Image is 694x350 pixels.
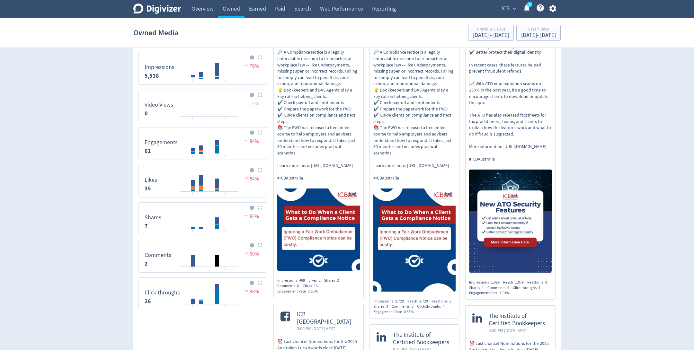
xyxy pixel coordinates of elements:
p: A recent court case is a strong reminder: ignoring a Fair Work Ombudsman (FWO) Compliance Notice ... [277,12,360,181]
img: Placeholder [258,55,262,59]
img: negative-performance.svg [243,176,250,180]
img: Placeholder [258,168,262,172]
div: Last 7 Days [521,27,556,32]
div: Click-throughs [513,285,544,291]
span: 1.01% [500,290,510,295]
svg: Engagements 61 [141,130,264,157]
span: 0.55% [404,309,414,314]
button: Previous 7 Days[DATE] - [DATE] [468,25,514,41]
text: 5 [529,2,530,7]
span: 88% [243,288,259,295]
text: 22/08 [189,269,197,274]
dt: Click-throughs [145,289,180,296]
text: 24/08 [205,232,213,236]
dt: Engagements [145,139,178,146]
strong: 26 [145,297,151,305]
span: 9 [545,280,547,285]
text: 26/08 [222,119,230,123]
span: The Institute of Certified Bookkeepers [393,331,453,346]
img: Placeholder [258,243,262,247]
span: 3.63% [308,289,318,294]
img: Placeholder [258,281,262,285]
text: 26/08 [222,269,230,274]
span: The Institute of Certified Bookkeepers [489,312,548,327]
img: negative-performance.svg [243,63,250,68]
p: A recent court case is a strong reminder: ignoring a Fair Work Ombudsman (FWO) Compliance Notice ... [373,12,456,181]
div: Reach [503,280,527,285]
span: ICB [502,4,510,14]
span: 84% [243,138,259,144]
text: 22/08 [189,119,197,123]
span: 2 [319,278,321,283]
span: 1 [538,285,540,290]
img: https://media.cf.digivizer.com/images/linkedin-127897832-urn:li:share:7365520038344196096-d43ee14... [277,188,360,271]
span: 0 [507,285,509,290]
strong: 61 [145,147,151,155]
div: Comments [487,285,513,291]
div: Impressions [277,278,308,283]
text: 24/08 [205,194,213,198]
span: 2,729 [395,299,404,304]
div: Click-throughs [417,304,448,309]
svg: Video Views 0 [141,92,264,119]
div: Shares [324,278,343,283]
text: 24/08 [205,307,213,311]
div: Engagement Rate [373,309,417,315]
dt: Comments [145,251,171,259]
text: 24/08 [205,81,213,86]
text: 22/08 [189,156,197,161]
dt: Likes [145,176,157,184]
span: 8 [449,299,451,304]
div: Engagement Rate [277,289,321,294]
text: 22/08 [189,81,197,86]
div: Engagement Rate [469,290,513,296]
text: 26/08 [222,307,230,311]
dt: Impressions [145,64,174,71]
div: Shares [373,304,392,309]
img: Placeholder [258,93,262,97]
span: expand_more [512,6,517,12]
span: 82% [243,213,259,220]
strong: 35 [145,185,151,192]
svg: Shares 7 [141,205,264,232]
span: 60% [243,251,259,257]
strong: 5,538 [145,72,159,80]
span: 3:00 PM [DATE] AEST [297,325,357,332]
img: negative-performance.svg [243,138,250,143]
div: Impressions [373,299,407,304]
div: Likes [308,278,324,283]
span: 13 [314,283,318,288]
text: 22/08 [189,307,197,311]
button: ICB [499,4,518,14]
text: 26/08 [222,156,230,161]
text: 22/08 [189,232,197,236]
span: 76% [243,63,259,69]
text: 26/08 [222,232,230,236]
div: Reactions [527,280,551,285]
text: 24/08 [205,269,213,274]
img: negative-performance.svg [243,288,250,293]
div: Reactions [432,299,455,304]
span: ICB [GEOGRAPHIC_DATA] [297,311,357,326]
img: Placeholder [258,206,262,210]
text: 26/08 [222,194,230,198]
p: The ATO has added new features to its app to help taxpayers spot and stop suspicious activity. Us... [469,12,552,162]
strong: 0 [145,109,148,117]
span: 0 [412,304,414,309]
button: Last 7 Days[DATE]- [DATE] [516,25,561,41]
img: negative-performance.svg [243,213,250,218]
span: 468 [299,278,305,283]
span: 1 [482,285,484,290]
div: [DATE] - [DATE] [473,32,509,38]
span: 2,729 [419,299,428,304]
h1: Owned Media [133,22,178,43]
div: Comments [392,304,417,309]
div: Comments [277,283,303,289]
dt: Shares [145,214,161,221]
div: Shares [469,285,487,291]
span: 3 [386,304,388,309]
text: 24/08 [205,119,213,123]
strong: 7 [145,222,148,230]
text: 24/08 [205,156,213,161]
span: _ 0% [249,101,259,107]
